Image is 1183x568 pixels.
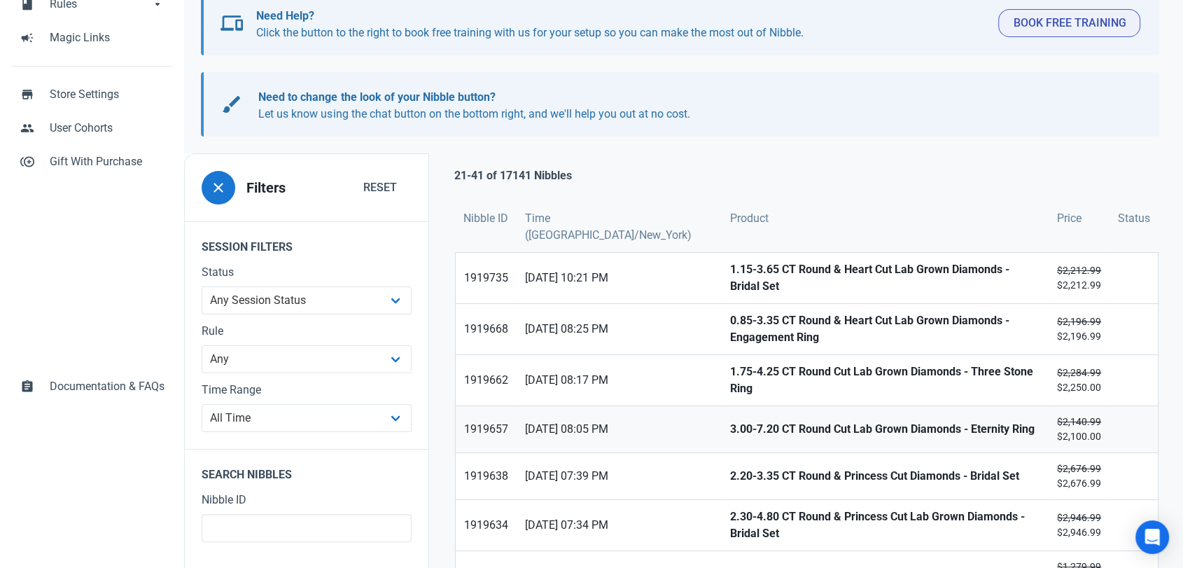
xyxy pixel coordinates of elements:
span: Nibble ID [463,210,508,227]
b: Need to change the look of your Nibble button? [258,90,495,104]
span: campaign [20,29,34,43]
div: Open Intercom Messenger [1135,520,1169,554]
strong: 1.75-4.25 CT Round Cut Lab Grown Diamonds - Three Stone Ring [730,363,1040,397]
strong: 0.85-3.35 CT Round & Heart Cut Lab Grown Diamonds - Engagement Ring [730,312,1040,346]
a: 1.75-4.25 CT Round Cut Lab Grown Diamonds - Three Stone Ring [722,355,1049,406]
a: campaignMagic Links [11,21,173,55]
a: peopleUser Cohorts [11,111,173,145]
small: $2,676.99 [1057,462,1101,491]
button: Reset [349,174,412,202]
s: $2,676.99 [1057,463,1101,474]
label: Status [202,264,412,281]
small: $2,196.99 [1057,314,1101,344]
a: $2,946.99$2,946.99 [1049,500,1109,550]
a: assignmentDocumentation & FAQs [11,370,173,403]
span: close [210,179,227,196]
span: [DATE] 07:34 PM [525,517,713,534]
span: Price [1057,210,1081,227]
a: 1919638 [456,453,517,499]
span: devices [220,12,243,34]
span: Store Settings [50,86,164,103]
s: $2,946.99 [1057,512,1101,523]
span: Status [1118,210,1150,227]
a: [DATE] 08:05 PM [517,406,722,452]
span: [DATE] 07:39 PM [525,468,713,485]
a: 1919634 [456,500,517,550]
span: Documentation & FAQs [50,378,164,395]
span: Product [730,210,769,227]
a: [DATE] 08:17 PM [517,355,722,406]
strong: 3.00-7.20 CT Round Cut Lab Grown Diamonds - Eternity Ring [730,421,1040,438]
a: $2,212.99$2,212.99 [1049,253,1109,303]
a: $2,196.99$2,196.99 [1049,304,1109,354]
small: $2,100.00 [1057,415,1101,444]
span: [DATE] 08:05 PM [525,421,713,438]
small: $2,946.99 [1057,511,1101,540]
b: Need Help? [256,9,314,22]
s: $2,212.99 [1057,265,1101,276]
a: [DATE] 10:21 PM [517,253,722,303]
span: store [20,86,34,100]
a: $2,676.99$2,676.99 [1049,453,1109,499]
a: $2,284.99$2,250.00 [1049,355,1109,406]
legend: Session Filters [185,221,428,264]
span: User Cohorts [50,120,164,137]
p: Click the button to the right to book free training with us for your setup so you can make the mo... [256,8,988,41]
a: 0.85-3.35 CT Round & Heart Cut Lab Grown Diamonds - Engagement Ring [722,304,1049,354]
a: [DATE] 08:25 PM [517,304,722,354]
span: people [20,120,34,134]
s: $2,140.99 [1057,416,1101,427]
span: [DATE] 10:21 PM [525,270,713,286]
strong: 1.15-3.65 CT Round & Heart Cut Lab Grown Diamonds - Bridal Set [730,261,1040,295]
a: $2,140.99$2,100.00 [1049,406,1109,452]
button: close [202,171,235,205]
span: Time ([GEOGRAPHIC_DATA]/New_York) [525,210,713,244]
span: [DATE] 08:17 PM [525,372,713,389]
h3: Filters [246,180,286,196]
span: Book Free Training [1013,15,1126,32]
span: Gift With Purchase [50,153,164,170]
legend: Search Nibbles [185,449,428,492]
a: 1919668 [456,304,517,354]
a: 1919735 [456,253,517,303]
a: 2.20-3.35 CT Round & Princess Cut Diamonds - Bridal Set [722,453,1049,499]
span: Magic Links [50,29,164,46]
s: $2,196.99 [1057,316,1101,327]
small: $2,250.00 [1057,366,1101,395]
button: Book Free Training [998,9,1140,37]
p: Let us know using the chat button on the bottom right, and we'll help you out at no cost. [258,89,1126,123]
span: [DATE] 08:25 PM [525,321,713,338]
strong: 2.20-3.35 CT Round & Princess Cut Diamonds - Bridal Set [730,468,1040,485]
span: assignment [20,378,34,392]
label: Time Range [202,382,412,399]
span: control_point_duplicate [20,153,34,167]
small: $2,212.99 [1057,263,1101,293]
s: $2,284.99 [1057,367,1101,378]
a: 3.00-7.20 CT Round Cut Lab Grown Diamonds - Eternity Ring [722,406,1049,452]
p: 21-41 of 17141 Nibbles [454,167,572,184]
span: Reset [363,179,397,196]
a: 1919657 [456,406,517,452]
a: storeStore Settings [11,78,173,111]
a: [DATE] 07:39 PM [517,453,722,499]
a: 2.30-4.80 CT Round & Princess Cut Lab Grown Diamonds - Bridal Set [722,500,1049,550]
label: Nibble ID [202,492,412,508]
a: 1919662 [456,355,517,406]
a: 1.15-3.65 CT Round & Heart Cut Lab Grown Diamonds - Bridal Set [722,253,1049,303]
label: Rule [202,323,412,340]
span: brush [220,93,243,116]
a: control_point_duplicateGift With Purchase [11,145,173,179]
strong: 2.30-4.80 CT Round & Princess Cut Lab Grown Diamonds - Bridal Set [730,508,1040,542]
a: [DATE] 07:34 PM [517,500,722,550]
